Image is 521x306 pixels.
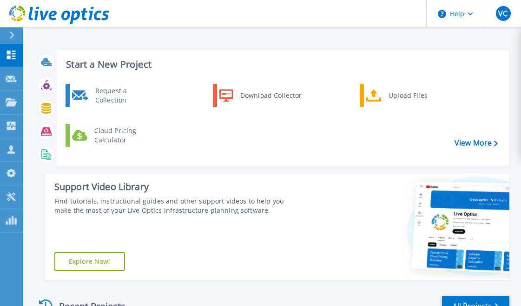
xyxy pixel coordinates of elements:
a: Cloud Pricing Calculator [66,124,161,147]
div: Upload Files [384,86,453,105]
div: Download Collector [236,86,306,105]
a: Request a Collection [66,84,161,107]
h3: Start a New Project [66,59,497,70]
div: Cloud Pricing Calculator [90,126,158,145]
div: Find tutorials, instructional guides and other support videos to help you make the most of your L... [54,197,295,215]
a: View More [455,139,498,147]
div: Support Video Library [54,181,295,193]
a: Download Collector [213,84,308,107]
a: Explore Now! [54,252,125,271]
a: Upload Files [360,84,455,107]
div: Request a Collection [91,86,158,105]
span: VC [498,10,508,17]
